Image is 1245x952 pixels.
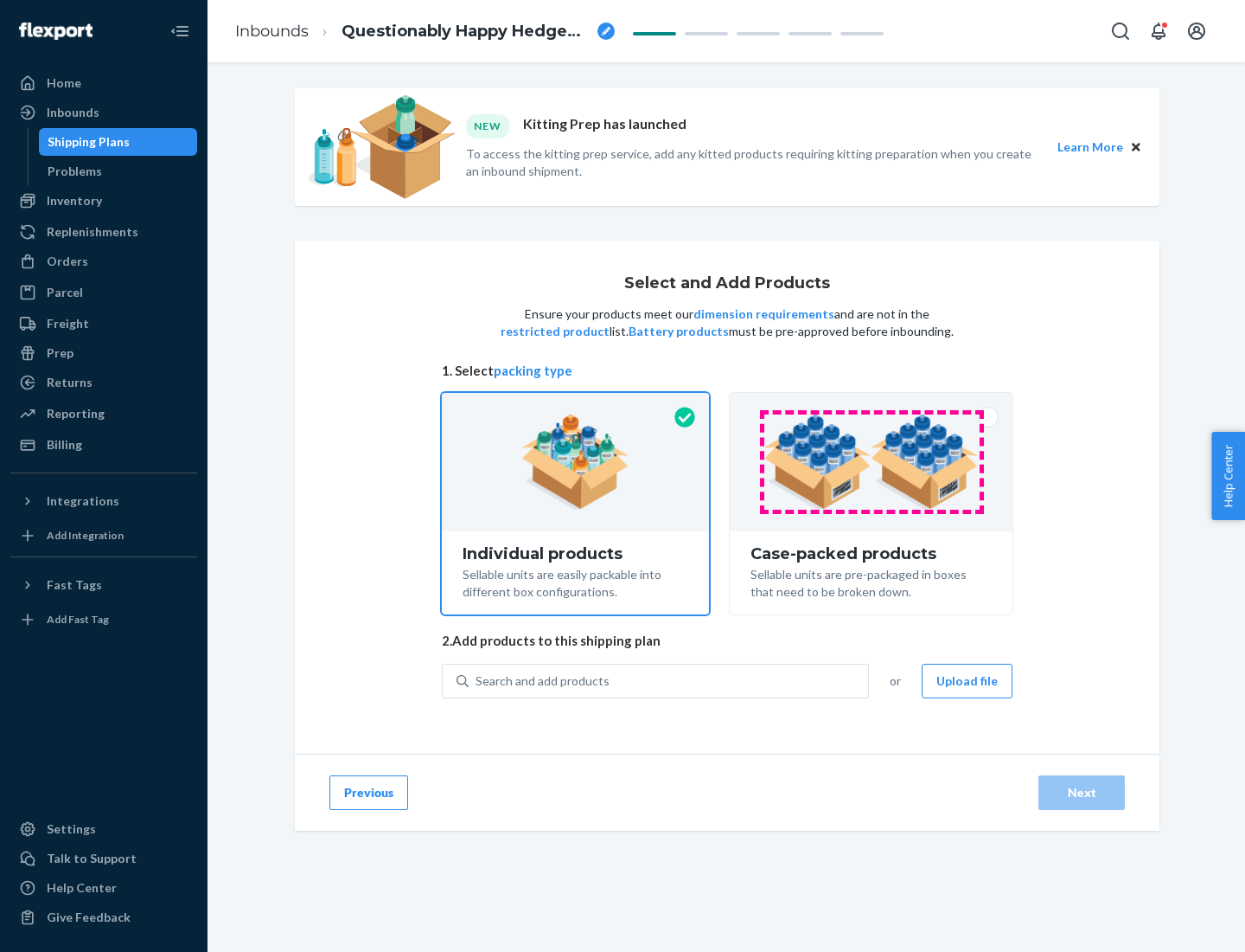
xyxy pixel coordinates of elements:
img: individual-pack.facf35554cb0f1810c75b2bd6df2d64e.png [521,415,629,510]
button: Learn More [1057,138,1123,157]
div: Problems [48,163,102,180]
button: Integrations [10,487,197,515]
a: Billing [10,431,197,459]
a: Inventory [10,187,197,215]
div: Integrations [47,492,119,510]
div: NEW [466,114,509,138]
a: Problems [39,158,198,185]
a: Help Center [10,874,197,902]
div: Inventory [47,192,102,209]
p: To access the kitting prep service, add any kitted products requiring kitting preparation when yo... [466,145,1042,180]
span: Questionably Happy Hedgehog [342,21,591,43]
span: 1. Select [442,362,1012,380]
div: Add Fast Tag [47,612,109,627]
h1: Select and Add Products [624,275,830,293]
button: Give Feedback [10,904,197,931]
div: Home [47,74,81,92]
span: 2. Add products to this shipping plan [442,632,1012,650]
a: Inbounds [235,22,309,41]
button: Open notifications [1141,14,1176,48]
img: Flexport logo [19,23,93,40]
a: Prep [10,339,197,367]
ol: breadcrumbs [221,6,629,57]
button: Close Navigation [163,14,197,48]
a: Parcel [10,279,197,306]
div: Next [1053,784,1110,801]
div: Search and add products [476,672,610,690]
div: Help Center [47,879,117,897]
div: Reporting [47,405,105,422]
a: Settings [10,815,197,843]
button: Next [1038,775,1125,810]
a: Shipping Plans [39,128,198,156]
div: Settings [47,820,96,838]
div: Talk to Support [47,850,137,867]
a: Reporting [10,400,197,428]
div: Freight [47,315,89,332]
button: Open Search Box [1103,14,1138,48]
div: Add Integration [47,528,124,543]
a: Talk to Support [10,845,197,872]
button: dimension requirements [693,306,834,323]
img: case-pack.59cecea509d18c883b923b81aeac6d0b.png [763,415,979,510]
div: Shipping Plans [48,133,130,151]
a: Inbounds [10,99,197,126]
a: Add Integration [10,522,197,550]
a: Orders [10,248,197,275]
button: Battery products [629,323,729,340]
div: Billing [47,436,82,453]
div: Give Feedback [47,909,131,926]
div: Replenishments [47,223,138,241]
div: Prep [47,344,73,362]
div: Fast Tags [47,576,102,594]
div: Sellable units are easily packable into different box configurations. [463,563,688,601]
div: Sellable units are pre-packaged in boxes that need to be broken down. [750,563,992,601]
div: Inbounds [47,104,99,121]
button: Open account menu [1179,14,1214,48]
button: Help Center [1211,432,1245,520]
button: Close [1127,138,1146,157]
button: Fast Tags [10,571,197,599]
button: Upload file [922,664,1012,698]
button: restricted product [501,323,610,340]
a: Freight [10,310,197,338]
div: Case-packed products [750,545,992,563]
button: packing type [494,362,572,380]
p: Ensure your products meet our and are not in the list. must be pre-approved before inbounding. [499,306,955,340]
div: Orders [47,253,88,270]
div: Returns [47,374,93,391]
div: Individual products [463,545,688,563]
div: Parcel [47,284,83,301]
a: Home [10,69,197,97]
button: Previous [329,775,408,810]
a: Replenishments [10,218,197,246]
a: Add Fast Tag [10,606,197,634]
span: or [890,672,901,690]
p: Kitting Prep has launched [523,114,686,138]
a: Returns [10,369,197,396]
